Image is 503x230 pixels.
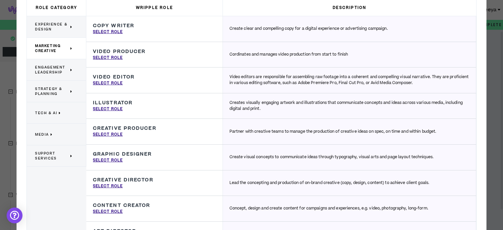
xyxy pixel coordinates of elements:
[93,80,123,86] p: Select Role
[93,183,123,189] p: Select Role
[93,209,123,215] p: Select Role
[35,111,57,115] span: Tech & AI
[93,177,153,183] h3: Creative Director
[230,154,434,160] p: Create visual concepts to communicate ideas through typography, visual arts and page layout techn...
[35,151,69,161] span: Support Services
[35,65,69,75] span: Engagement Leadership
[93,151,152,157] h3: Graphic Designer
[230,52,348,58] p: Cordinates and manages video production from start to finish
[93,106,123,112] p: Select Role
[93,158,123,163] p: Select Role
[35,22,69,32] span: Experience & Design
[93,203,150,208] h3: Content Creator
[35,86,69,96] span: Strategy & Planning
[93,49,146,55] h3: Video Producer
[93,74,135,80] h3: Video Editor
[35,43,69,53] span: Marketing Creative
[93,29,123,35] p: Select Role
[230,129,437,135] p: Partner with creative teams to manage the production of creative ideas on spec, on time and withi...
[230,26,388,32] p: Create clear and compelling copy for a digital experience or advertising campaign.
[230,180,429,186] p: Lead the concepting and production of on-brand creative (copy, design, content) to achieve client...
[93,23,134,29] h3: Copy Writer
[230,74,469,86] p: Video editors are responsible for assembling raw footage into a coherent and compelling visual na...
[93,100,133,106] h3: Illustrator
[230,100,469,112] p: Creates visually engaging artwork and illustrations that communicate concepts and ideas across va...
[35,132,49,137] span: Media
[93,125,156,131] h3: Creative Producer
[7,207,22,223] div: Open Intercom Messenger
[230,206,428,211] p: Concept, design and create content for campaigns and experiences, e.g. video, photography, long-f...
[93,132,123,138] p: Select Role
[93,55,123,61] p: Select Role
